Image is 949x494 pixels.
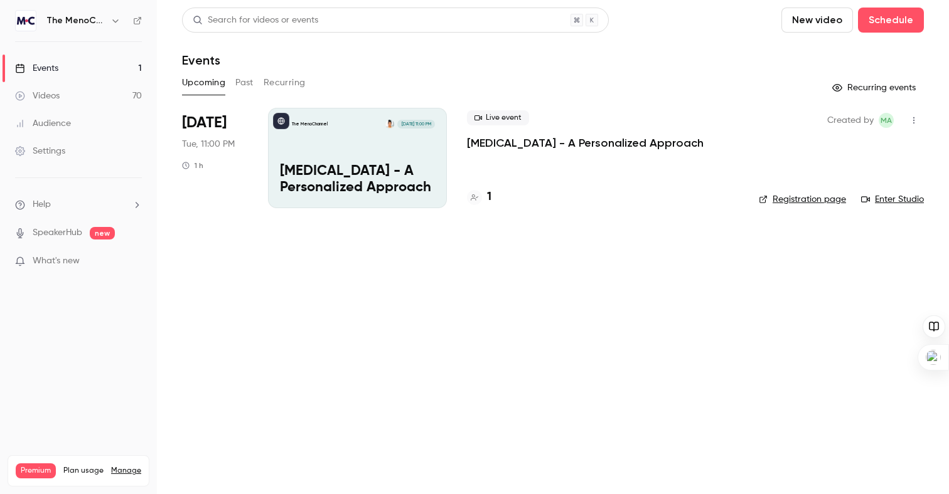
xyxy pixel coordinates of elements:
[759,193,846,206] a: Registration page
[15,90,60,102] div: Videos
[879,113,894,128] span: Melissa Ashley
[63,466,104,476] span: Plan usage
[127,256,142,267] iframe: Noticeable Trigger
[15,145,65,157] div: Settings
[858,8,924,33] button: Schedule
[182,113,227,133] span: [DATE]
[385,120,394,129] img: Kudzai Dumbo
[15,117,71,130] div: Audience
[46,14,105,27] h6: The MenoChannel
[397,120,434,129] span: [DATE] 11:00 PM
[268,108,447,208] a: Hormone Therapy - A Personalized ApproachThe MenoChannelKudzai Dumbo[DATE] 11:00 PM[MEDICAL_DATA]...
[235,73,254,93] button: Past
[881,113,892,128] span: MA
[827,113,874,128] span: Created by
[467,189,491,206] a: 1
[827,78,924,98] button: Recurring events
[16,463,56,478] span: Premium
[467,135,704,150] a: [MEDICAL_DATA] - A Personalized Approach
[487,189,491,206] h4: 1
[264,73,306,93] button: Recurring
[15,62,58,75] div: Events
[16,11,36,31] img: The MenoChannel
[33,198,51,211] span: Help
[111,466,141,476] a: Manage
[182,138,235,150] span: Tue, 11:00 PM
[33,255,80,268] span: What's new
[280,164,435,196] p: [MEDICAL_DATA] - A Personalized Approach
[781,8,853,33] button: New video
[467,110,529,125] span: Live event
[193,14,318,27] div: Search for videos or events
[182,160,203,171] div: 1 h
[182,108,248,208] div: Sep 16 Tue, 5:00 PM (America/New York)
[182,53,220,68] h1: Events
[182,73,225,93] button: Upcoming
[861,193,924,206] a: Enter Studio
[15,198,142,211] li: help-dropdown-opener
[33,226,82,239] a: SpeakerHub
[90,227,115,239] span: new
[292,121,328,127] p: The MenoChannel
